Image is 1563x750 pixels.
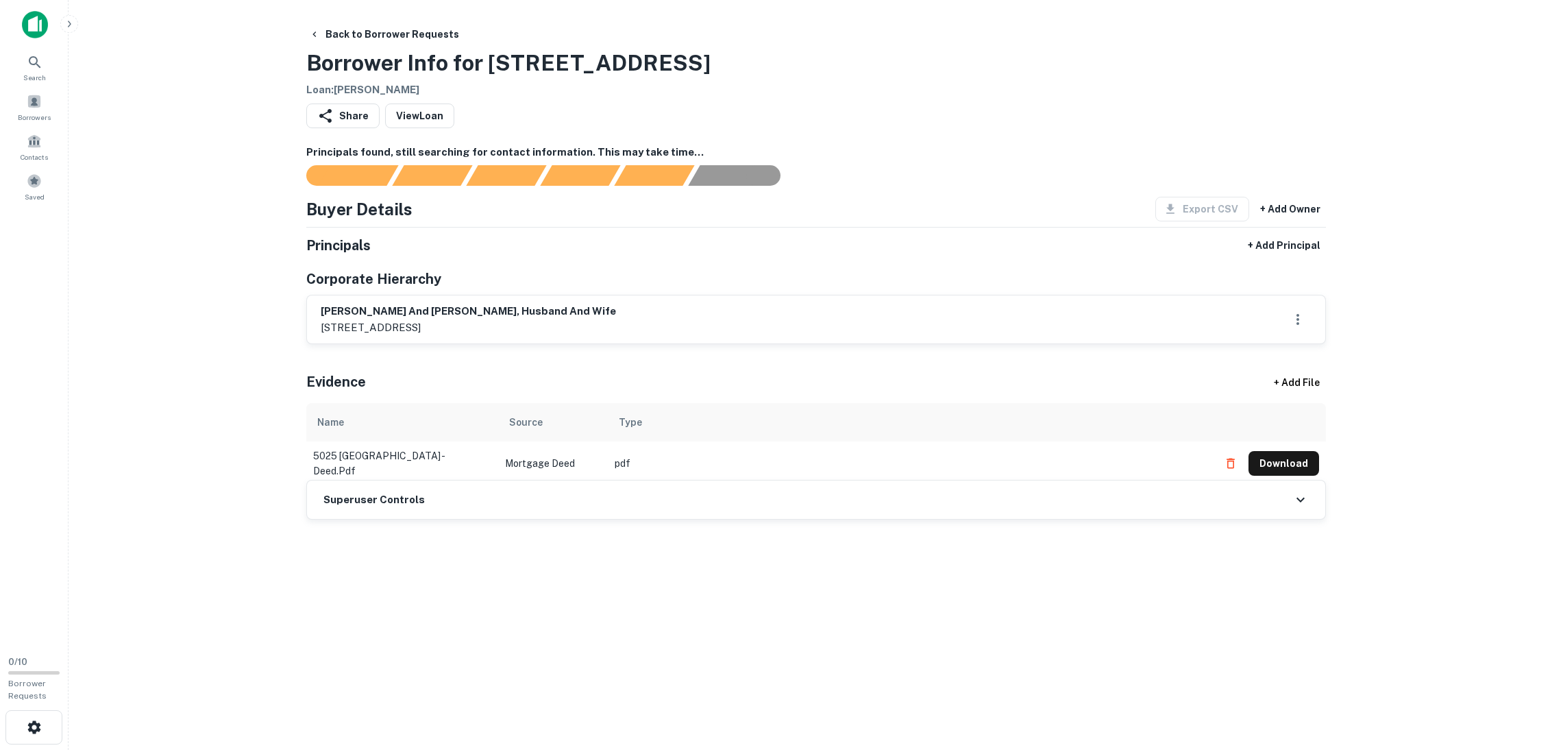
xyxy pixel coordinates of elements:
[1249,370,1345,395] div: + Add File
[323,492,425,508] h6: Superuser Controls
[306,372,366,392] h5: Evidence
[4,88,64,125] a: Borrowers
[25,191,45,202] span: Saved
[4,49,64,86] a: Search
[22,11,48,38] img: capitalize-icon.png
[1218,452,1243,474] button: Delete file
[317,414,344,431] div: Name
[540,165,620,186] div: Principals found, AI now looking for contact information...
[306,145,1326,160] h6: Principals found, still searching for contact information. This may take time...
[306,403,498,441] th: Name
[498,403,608,441] th: Source
[306,47,711,80] h3: Borrower Info for [STREET_ADDRESS]
[8,679,47,701] span: Borrower Requests
[608,403,1211,441] th: Type
[619,414,642,431] div: Type
[385,104,454,128] a: ViewLoan
[4,128,64,165] a: Contacts
[306,104,380,128] button: Share
[306,269,441,289] h5: Corporate Hierarchy
[306,441,498,485] td: 5025 [GEOGRAPHIC_DATA] - deed.pdf
[466,165,546,186] div: Documents found, AI parsing details...
[304,22,465,47] button: Back to Borrower Requests
[306,403,1326,480] div: scrollable content
[306,197,413,221] h4: Buyer Details
[1494,640,1563,706] iframe: Chat Widget
[392,165,472,186] div: Your request is received and processing...
[321,319,616,336] p: [STREET_ADDRESS]
[1248,451,1319,476] button: Download
[608,441,1211,485] td: pdf
[306,235,371,256] h5: Principals
[18,112,51,123] span: Borrowers
[498,441,608,485] td: Mortgage Deed
[306,82,711,98] h6: Loan : [PERSON_NAME]
[4,168,64,205] a: Saved
[509,414,543,431] div: Source
[689,165,797,186] div: AI fulfillment process complete.
[1255,197,1326,221] button: + Add Owner
[321,304,616,319] h6: [PERSON_NAME] and [PERSON_NAME], husband and wife
[8,657,27,667] span: 0 / 10
[290,165,393,186] div: Sending borrower request to AI...
[23,72,46,83] span: Search
[21,152,48,162] span: Contacts
[614,165,694,186] div: Principals found, still searching for contact information. This may take time...
[1242,233,1326,258] button: + Add Principal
